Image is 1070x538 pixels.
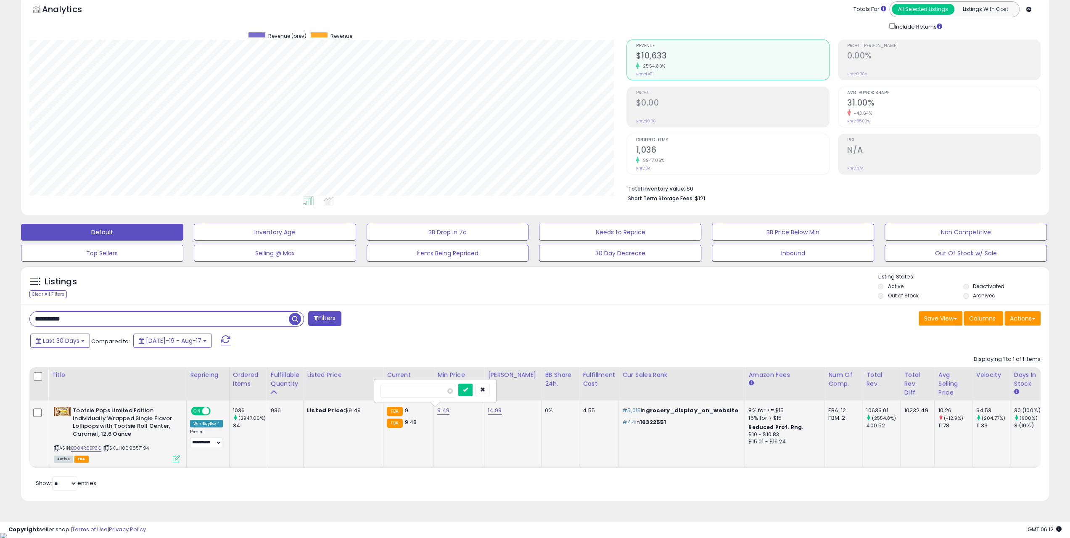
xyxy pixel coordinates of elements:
[367,245,529,262] button: Items Being Repriced
[308,311,341,326] button: Filters
[628,185,685,192] b: Total Inventory Value:
[387,407,402,416] small: FBA
[976,422,1010,429] div: 11.33
[91,337,130,345] span: Compared to:
[209,408,223,415] span: OFF
[271,407,297,414] div: 936
[712,224,874,241] button: BB Price Below Min
[539,245,701,262] button: 30 Day Decrease
[904,407,928,414] div: 10232.49
[583,371,615,388] div: Fulfillment Cost
[954,4,1017,15] button: Listings With Cost
[847,119,870,124] small: Prev: 55.00%
[847,51,1040,62] h2: 0.00%
[74,456,89,463] span: FBA
[748,371,821,379] div: Amazon Fees
[54,407,71,416] img: 51oD25rzm-L._SL40_.jpg
[238,415,266,421] small: (2947.06%)
[194,224,356,241] button: Inventory Age
[30,334,90,348] button: Last 30 Days
[938,371,969,397] div: Avg Selling Price
[828,371,859,388] div: Num of Comp.
[636,44,829,48] span: Revenue
[636,91,829,95] span: Profit
[639,157,664,164] small: 2947.06%
[885,224,1047,241] button: Non Competitive
[43,337,79,345] span: Last 30 Days
[974,355,1041,363] div: Displaying 1 to 1 of 1 items
[904,371,931,397] div: Total Rev. Diff.
[847,138,1040,143] span: ROI
[622,371,741,379] div: Cur Sales Rank
[307,371,380,379] div: Listed Price
[964,311,1003,326] button: Columns
[748,407,818,414] div: 8% for <= $15
[639,63,665,69] small: 2554.80%
[233,407,267,414] div: 1036
[628,183,1034,193] li: $0
[268,32,306,40] span: Revenue (prev)
[190,429,223,448] div: Preset:
[628,195,693,202] b: Short Term Storage Fees:
[847,166,864,171] small: Prev: N/A
[938,407,972,414] div: 10.26
[387,419,402,428] small: FBA
[866,422,900,429] div: 400.52
[54,407,180,461] div: ASIN:
[190,371,226,379] div: Repricing
[828,414,856,422] div: FBM: 2
[748,431,818,438] div: $10 - $10.83
[969,314,996,323] span: Columns
[866,407,900,414] div: 10633.01
[695,194,705,202] span: $121
[307,407,377,414] div: $9.49
[645,406,738,414] span: grocery_display_on_website
[748,438,818,445] div: $15.01 - $16.24
[307,406,345,414] b: Listed Price:
[21,245,183,262] button: Top Sellers
[52,371,183,379] div: Title
[636,72,653,77] small: Prev: $401
[73,407,175,440] b: Tootsie Pops Limited Edition Individually Wrapped Single Flavor Lollipops with Tootsie Roll Cente...
[1014,407,1048,414] div: 30 (100%)
[712,245,874,262] button: Inbound
[636,119,655,124] small: Prev: $0.00
[847,91,1040,95] span: Avg. Buybox Share
[847,72,867,77] small: Prev: 0.00%
[146,337,201,345] span: [DATE]-19 - Aug-17
[103,445,149,451] span: | SKU: 1069857194
[1028,525,1062,533] span: 2025-09-18 06:12 GMT
[888,292,918,299] label: Out of Stock
[1014,388,1019,396] small: Days In Stock.
[748,379,753,387] small: Amazon Fees.
[437,371,481,379] div: Min Price
[973,283,1004,290] label: Deactivated
[36,479,96,487] span: Show: entries
[622,419,738,426] p: in
[1014,371,1044,388] div: Days In Stock
[1004,311,1041,326] button: Actions
[640,418,666,426] span: 16322551
[622,418,635,426] span: #44
[133,334,212,348] button: [DATE]-19 - Aug-17
[866,371,897,388] div: Total Rev.
[872,415,896,421] small: (2554.8%)
[976,407,1010,414] div: 34.53
[982,415,1005,421] small: (204.77%)
[45,276,77,288] h5: Listings
[437,406,449,415] a: 9.49
[973,292,996,299] label: Archived
[367,224,529,241] button: BB Drop in 7d
[8,525,39,533] strong: Copyright
[71,445,101,452] a: B004R6EP3Q
[488,406,502,415] a: 14.99
[488,371,538,379] div: [PERSON_NAME]
[622,406,641,414] span: #5,015
[21,224,183,241] button: Default
[847,98,1040,109] h2: 31.00%
[851,110,872,117] small: -43.64%
[944,415,963,421] small: (-12.9%)
[636,145,829,156] h2: 1,036
[42,3,98,17] h5: Analytics
[109,525,146,533] a: Privacy Policy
